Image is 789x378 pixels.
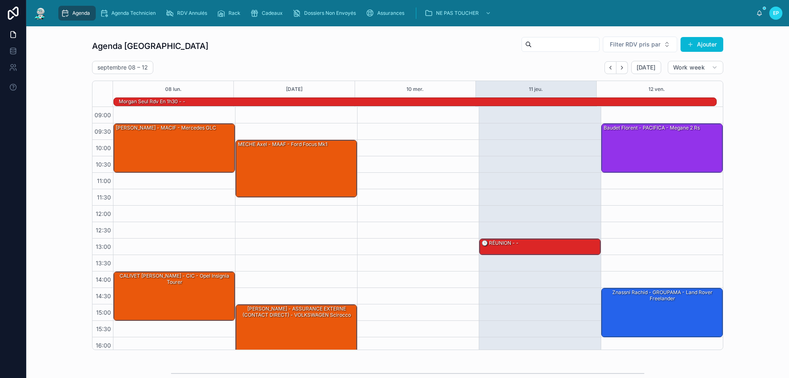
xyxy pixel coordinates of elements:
button: Back [604,61,616,74]
div: MECHE Axel - MAAF - Ford focus mk1 [237,141,328,148]
div: CALIVET [PERSON_NAME] - CIC - opel insignia tourer [115,272,234,286]
a: NE PAS TOUCHER [422,6,495,21]
span: 11:00 [95,177,113,184]
button: Ajouter [681,37,723,52]
a: RDV Annulés [163,6,213,21]
div: Morgan seul rdv en 1h30 - - [118,97,186,106]
button: Work week [668,61,723,74]
div: [PERSON_NAME] - ASSURANCE EXTERNE (CONTACT DIRECT) - VOLKSWAGEN Scirocco [236,305,357,353]
div: Baudet Florent - PACIFICA - Megane 2 rs [602,124,722,172]
span: 10:00 [94,144,113,151]
button: Select Button [603,37,677,52]
img: App logo [33,7,48,20]
span: 09:00 [92,111,113,118]
span: 13:30 [94,260,113,267]
button: 12 ven. [648,81,665,97]
div: MECHE Axel - MAAF - Ford focus mk1 [236,140,357,197]
span: Agenda [72,10,90,16]
button: [DATE] [286,81,302,97]
span: 09:30 [92,128,113,135]
span: 13:00 [94,243,113,250]
span: EP [773,10,779,16]
div: [PERSON_NAME] - MACIF - Mercedes GLC [115,124,217,132]
span: 12:30 [94,227,113,234]
span: 14:30 [94,292,113,299]
span: 16:00 [94,342,113,349]
span: RDV Annulés [177,10,207,16]
div: 🕒 RÉUNION - - [480,239,600,255]
span: 11:30 [95,194,113,201]
h1: Agenda [GEOGRAPHIC_DATA] [92,40,208,52]
button: 08 lun. [165,81,182,97]
div: Morgan seul rdv en 1h30 - - [118,98,186,105]
div: CALIVET [PERSON_NAME] - CIC - opel insignia tourer [114,272,235,320]
a: Dossiers Non Envoyés [290,6,362,21]
span: Cadeaux [262,10,283,16]
button: Next [616,61,628,74]
a: Rack [215,6,246,21]
a: Cadeaux [248,6,288,21]
div: [PERSON_NAME] - MACIF - Mercedes GLC [114,124,235,172]
a: Agenda [58,6,96,21]
div: Baudet Florent - PACIFICA - Megane 2 rs [603,124,701,132]
span: 12:00 [94,210,113,217]
button: 10 mer. [406,81,424,97]
span: 15:00 [94,309,113,316]
span: Rack [228,10,240,16]
button: [DATE] [631,61,661,74]
div: Znassni Rachid - GROUPAMA - Land Rover freelander [603,289,722,302]
span: 14:00 [94,276,113,283]
div: [PERSON_NAME] - ASSURANCE EXTERNE (CONTACT DIRECT) - VOLKSWAGEN Scirocco [237,305,356,319]
h2: septembre 08 – 12 [97,63,148,72]
a: Agenda Technicien [97,6,161,21]
span: [DATE] [637,64,656,71]
div: 🕒 RÉUNION - - [481,239,519,247]
span: 15:30 [94,325,113,332]
span: NE PAS TOUCHER [436,10,479,16]
span: Dossiers Non Envoyés [304,10,356,16]
button: 11 jeu. [529,81,543,97]
a: Assurances [363,6,410,21]
span: 10:30 [94,161,113,168]
span: Filter RDV pris par [610,40,660,49]
span: Agenda Technicien [111,10,156,16]
span: Assurances [377,10,404,16]
div: scrollable content [54,4,756,22]
div: Znassni Rachid - GROUPAMA - Land Rover freelander [602,288,722,337]
span: Work week [673,64,705,71]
